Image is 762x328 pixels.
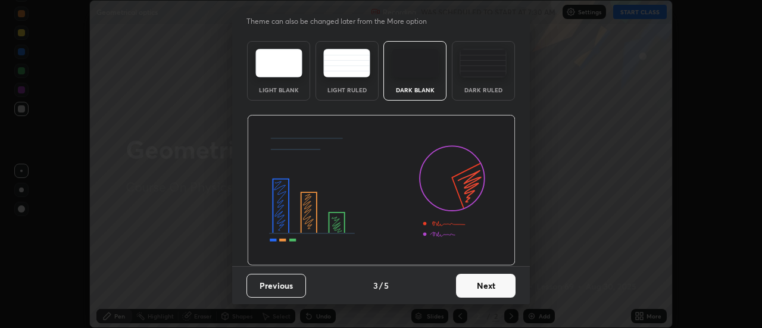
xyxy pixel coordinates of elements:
img: darkTheme.f0cc69e5.svg [392,49,439,77]
div: Light Ruled [323,87,371,93]
img: lightTheme.e5ed3b09.svg [255,49,302,77]
img: darkThemeBanner.d06ce4a2.svg [247,115,516,266]
div: Dark Blank [391,87,439,93]
h4: 5 [384,279,389,292]
button: Next [456,274,516,298]
h4: / [379,279,383,292]
button: Previous [246,274,306,298]
h4: 3 [373,279,378,292]
div: Light Blank [255,87,302,93]
p: Theme can also be changed later from the More option [246,16,439,27]
div: Dark Ruled [460,87,507,93]
img: lightRuledTheme.5fabf969.svg [323,49,370,77]
img: darkRuledTheme.de295e13.svg [460,49,507,77]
